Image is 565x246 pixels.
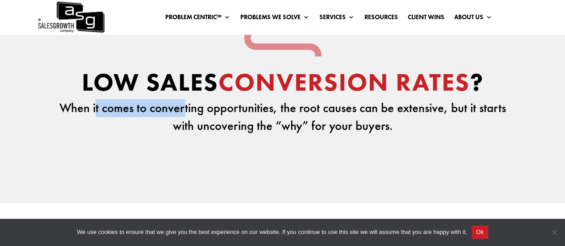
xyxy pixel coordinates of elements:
[470,66,484,98] span: ?
[57,99,509,135] p: When it comes to converting opportunities, the root causes can be extensive, but it starts with u...
[454,14,492,24] a: About Us
[77,228,467,237] span: We use cookies to ensure that we give you the best experience on our website. If you continue to ...
[57,70,509,99] h1: Low Sales
[218,66,484,98] span: Conversion Rates
[240,14,309,24] a: Problems We Solve
[407,14,444,24] a: Client Wins
[364,14,398,24] a: Resources
[549,228,558,237] span: No
[165,14,230,24] a: Problem Centric™
[319,14,354,24] a: Services
[472,225,488,239] button: Ok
